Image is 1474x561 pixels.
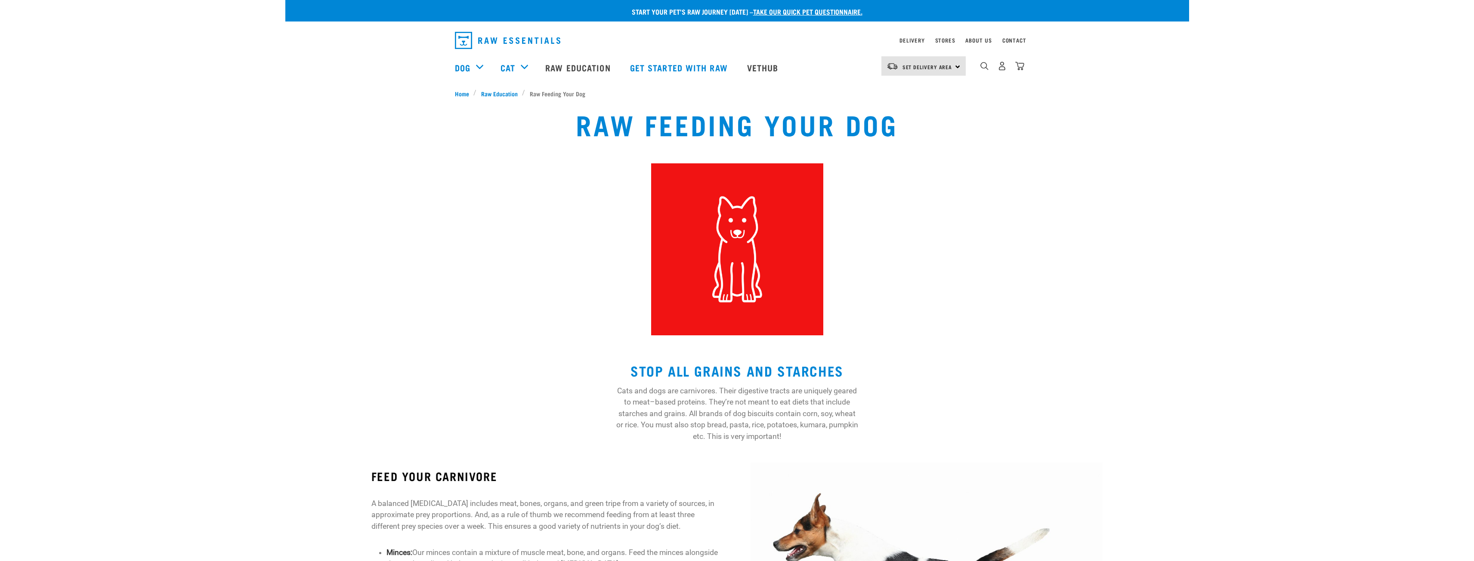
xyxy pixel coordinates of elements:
h1: Raw Feeding Your Dog [576,108,898,139]
p: A balanced [MEDICAL_DATA] includes meat, bones, organs, and green tripe from a variety of sources... [371,498,723,532]
img: Raw Essentials Logo [455,32,560,49]
p: Start your pet’s raw journey [DATE] – [292,6,1196,17]
p: Cats and dogs are carnivores. Their digestive tracts are uniquely geared to meat–based proteins. ... [615,385,859,442]
span: Home [455,89,469,98]
a: take our quick pet questionnaire. [753,9,862,13]
strong: Minces: [386,548,412,557]
h2: STOP ALL GRAINS AND STARCHES [615,363,859,378]
h3: FEED YOUR CARNIVORE [371,469,723,483]
img: home-icon-1@2x.png [980,62,989,70]
img: home-icon@2x.png [1015,61,1024,71]
img: van-moving.png [887,62,898,70]
img: 2.png [651,163,823,335]
nav: breadcrumbs [455,89,1020,98]
span: Set Delivery Area [902,65,952,68]
a: Dog [455,61,470,74]
a: Raw Education [476,89,522,98]
a: Get started with Raw [621,50,739,85]
nav: dropdown navigation [285,50,1189,85]
a: Contact [1002,39,1026,42]
a: Vethub [739,50,789,85]
a: Stores [935,39,955,42]
a: Raw Education [537,50,621,85]
a: About Us [965,39,992,42]
a: Cat [501,61,515,74]
span: Raw Education [481,89,518,98]
a: Home [455,89,474,98]
nav: dropdown navigation [448,28,1026,52]
img: user.png [998,61,1007,71]
a: Delivery [899,39,924,42]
